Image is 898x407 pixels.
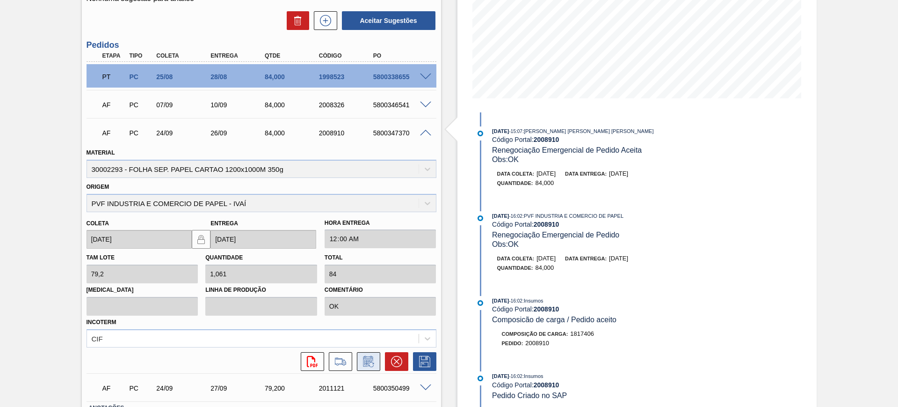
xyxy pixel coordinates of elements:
[317,73,377,81] div: 1998523
[502,331,568,337] span: Composição de Carga :
[154,385,215,392] div: 24/09/2025
[522,128,654,134] span: : [PERSON_NAME] [PERSON_NAME] [PERSON_NAME]
[497,180,533,186] span: Quantidade :
[262,52,323,59] div: Qtde
[492,316,616,324] span: Composicão de carga / Pedido aceito
[127,52,155,59] div: Tipo
[536,170,556,177] span: [DATE]
[492,146,642,154] span: Renegociação Emergencial de Pedido Aceita
[509,129,522,134] span: - 15:07
[380,352,408,371] div: Cancelar pedido
[154,101,215,109] div: 07/09/2025
[492,392,567,400] span: Pedido Criado no SAP
[317,129,377,137] div: 2008910
[522,373,543,379] span: : Insumos
[478,376,483,381] img: atual
[325,254,343,261] label: Total
[325,216,436,230] label: Hora Entrega
[262,129,323,137] div: 84,000
[492,221,714,228] div: Código Portal:
[208,129,269,137] div: 26/09/2025
[522,298,543,303] span: : Insumos
[371,385,432,392] div: 5800350499
[87,220,109,227] label: Coleta
[492,373,509,379] span: [DATE]
[100,378,128,399] div: Aguardando Faturamento
[492,305,714,313] div: Código Portal:
[522,213,623,219] span: : PVF INDUSTRIA E COMERCIO DE PAPEL
[87,283,198,297] label: [MEDICAL_DATA]
[100,123,128,143] div: Aguardando Faturamento
[192,230,210,249] button: locked
[102,101,126,109] p: AF
[262,385,323,392] div: 79,200
[492,136,714,143] div: Código Portal:
[478,300,483,306] img: atual
[408,352,436,371] div: Salvar Pedido
[210,230,316,249] input: dd/mm/yyyy
[492,381,714,389] div: Código Portal:
[210,220,238,227] label: Entrega
[492,298,509,303] span: [DATE]
[208,73,269,81] div: 28/08/2025
[534,305,559,313] strong: 2008910
[282,11,309,30] div: Excluir Sugestões
[87,184,109,190] label: Origem
[565,171,607,177] span: Data entrega:
[154,129,215,137] div: 24/09/2025
[502,340,523,346] span: Pedido :
[208,385,269,392] div: 27/09/2025
[87,319,116,326] label: Incoterm
[296,352,324,371] div: Abrir arquivo PDF
[609,255,628,262] span: [DATE]
[478,131,483,136] img: atual
[324,352,352,371] div: Ir para Composição de Carga
[525,340,549,347] span: 2008910
[371,73,432,81] div: 5800338655
[534,136,559,143] strong: 2008910
[536,255,556,262] span: [DATE]
[534,381,559,389] strong: 2008910
[317,101,377,109] div: 2008326
[208,52,269,59] div: Entrega
[497,256,535,261] span: Data coleta:
[208,101,269,109] div: 10/09/2025
[492,213,509,219] span: [DATE]
[87,40,436,50] h3: Pedidos
[492,240,519,248] span: Obs: OK
[102,385,126,392] p: AF
[536,264,554,271] span: 84,000
[492,231,619,239] span: Renegociação Emergencial de Pedido
[102,73,126,81] p: PT
[196,234,207,245] img: locked
[371,129,432,137] div: 5800347370
[497,265,533,271] span: Quantidade :
[337,10,436,31] div: Aceitar Sugestões
[262,101,323,109] div: 84,000
[570,330,594,337] span: 1817406
[127,73,155,81] div: Pedido de Compra
[509,374,522,379] span: - 16:02
[317,385,377,392] div: 2011121
[342,11,435,30] button: Aceitar Sugestões
[100,95,128,115] div: Aguardando Faturamento
[317,52,377,59] div: Código
[100,67,128,87] div: Pedido em Trânsito
[509,214,522,219] span: - 16:02
[262,73,323,81] div: 84,000
[92,334,103,342] div: CIF
[352,352,380,371] div: Informar alteração no pedido
[565,256,607,261] span: Data entrega:
[87,230,192,249] input: dd/mm/yyyy
[102,129,126,137] p: AF
[127,129,155,137] div: Pedido de Compra
[205,283,317,297] label: Linha de Produção
[536,179,554,186] span: 84,000
[154,52,215,59] div: Coleta
[309,11,337,30] div: Nova sugestão
[154,73,215,81] div: 25/08/2025
[127,101,155,109] div: Pedido de Compra
[497,171,535,177] span: Data coleta:
[127,385,155,392] div: Pedido de Compra
[492,128,509,134] span: [DATE]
